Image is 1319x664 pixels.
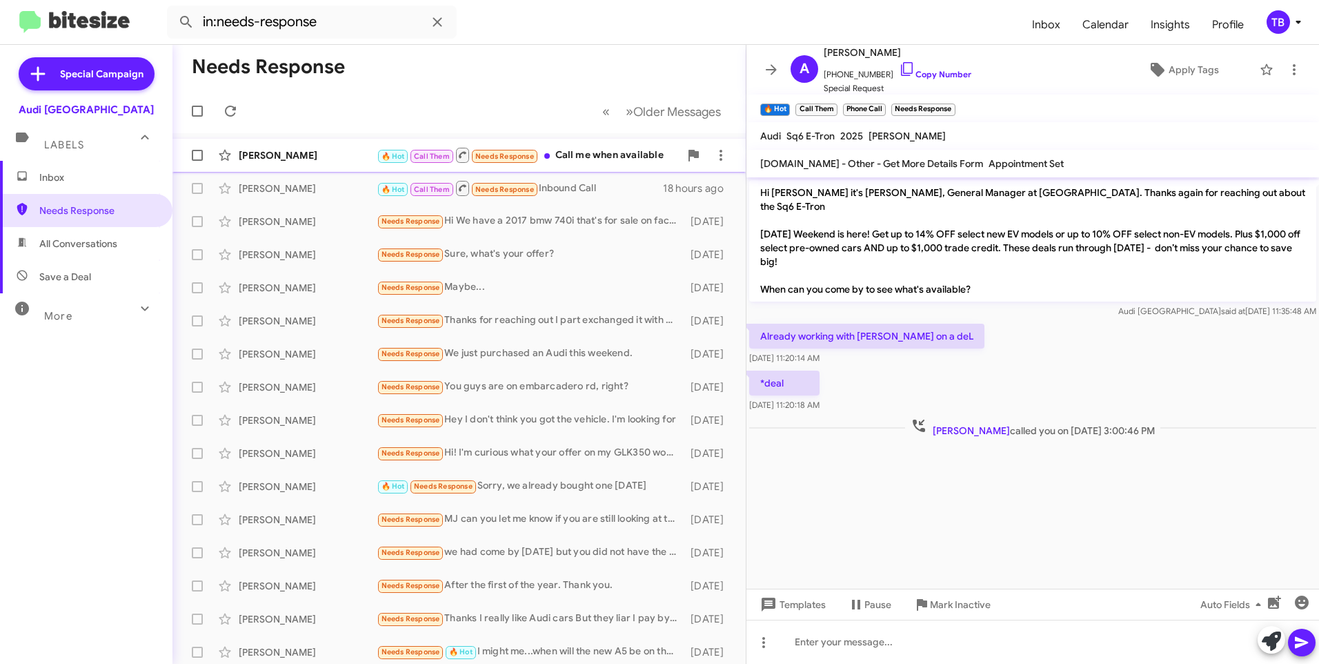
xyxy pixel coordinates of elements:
[239,513,377,527] div: [PERSON_NAME]
[1118,306,1316,316] span: Audi [GEOGRAPHIC_DATA] [DATE] 11:35:48 AM
[239,413,377,427] div: [PERSON_NAME]
[684,546,735,560] div: [DATE]
[905,418,1160,438] span: called you on [DATE] 3:00:46 PM
[381,349,440,358] span: Needs Response
[989,157,1064,170] span: Appointment Set
[786,130,835,142] span: Sq6 E-Tron
[381,647,440,656] span: Needs Response
[239,546,377,560] div: [PERSON_NAME]
[749,324,984,349] p: Already working with [PERSON_NAME] on a deL
[684,281,735,295] div: [DATE]
[800,58,809,80] span: A
[1267,10,1290,34] div: TB
[239,447,377,460] div: [PERSON_NAME]
[377,578,684,594] div: After the first of the year. Thank you.
[377,179,663,197] div: Inbound Call
[60,67,143,81] span: Special Campaign
[1255,10,1304,34] button: TB
[39,170,157,184] span: Inbox
[239,579,377,593] div: [PERSON_NAME]
[840,130,863,142] span: 2025
[930,592,991,617] span: Mark Inactive
[595,97,729,126] nav: Page navigation example
[594,97,618,126] button: Previous
[684,579,735,593] div: [DATE]
[239,612,377,626] div: [PERSON_NAME]
[933,424,1010,437] span: [PERSON_NAME]
[684,347,735,361] div: [DATE]
[617,97,729,126] button: Next
[377,213,684,229] div: Hi We have a 2017 bmw 740i that's for sale on facebook market right now My husbands number is [PH...
[1201,5,1255,45] a: Profile
[239,347,377,361] div: [PERSON_NAME]
[239,380,377,394] div: [PERSON_NAME]
[377,412,684,428] div: Hey I don't think you got the vehicle. I'm looking for
[1169,57,1219,82] span: Apply Tags
[377,478,684,494] div: Sorry, we already bought one [DATE]
[795,104,837,116] small: Call Them
[1021,5,1071,45] a: Inbox
[414,152,450,161] span: Call Them
[684,413,735,427] div: [DATE]
[684,248,735,262] div: [DATE]
[377,445,684,461] div: Hi! I'm curious what your offer on my GLK350 would be? Happy holidays to you!
[602,103,610,120] span: «
[381,283,440,292] span: Needs Response
[684,314,735,328] div: [DATE]
[239,148,377,162] div: [PERSON_NAME]
[684,612,735,626] div: [DATE]
[760,157,983,170] span: [DOMAIN_NAME] - Other - Get More Details Form
[381,548,440,557] span: Needs Response
[44,310,72,322] span: More
[899,69,971,79] a: Copy Number
[824,61,971,81] span: [PHONE_NUMBER]
[749,400,820,410] span: [DATE] 11:20:18 AM
[377,379,684,395] div: You guys are on embarcadero rd, right?
[760,130,781,142] span: Audi
[1140,5,1201,45] a: Insights
[475,185,534,194] span: Needs Response
[824,81,971,95] span: Special Request
[239,281,377,295] div: [PERSON_NAME]
[377,611,684,627] div: Thanks I really like Audi cars But they liar I pay by USD. But they give me spare tire Made in [G...
[449,647,473,656] span: 🔥 Hot
[381,482,405,491] span: 🔥 Hot
[757,592,826,617] span: Templates
[381,515,440,524] span: Needs Response
[684,645,735,659] div: [DATE]
[377,511,684,527] div: MJ can you let me know if you are still looking at this particular car?
[1071,5,1140,45] span: Calendar
[760,104,790,116] small: 🔥 Hot
[864,592,891,617] span: Pause
[684,513,735,527] div: [DATE]
[381,449,440,458] span: Needs Response
[19,57,155,90] a: Special Campaign
[239,645,377,659] div: [PERSON_NAME]
[239,215,377,228] div: [PERSON_NAME]
[746,592,837,617] button: Templates
[1221,306,1245,316] span: said at
[684,215,735,228] div: [DATE]
[377,346,684,362] div: We just purchased an Audi this weekend.
[39,237,117,251] span: All Conversations
[381,217,440,226] span: Needs Response
[39,204,157,217] span: Needs Response
[837,592,902,617] button: Pause
[902,592,1002,617] button: Mark Inactive
[381,581,440,590] span: Needs Response
[381,185,405,194] span: 🔥 Hot
[749,371,820,396] p: *deal
[749,353,820,363] span: [DATE] 11:20:14 AM
[684,447,735,460] div: [DATE]
[19,103,154,117] div: Audi [GEOGRAPHIC_DATA]
[869,130,946,142] span: [PERSON_NAME]
[192,56,345,78] h1: Needs Response
[377,545,684,560] div: we had come by [DATE] but you did not have the new Q8 audi [PERSON_NAME] wanted. if you want to s...
[381,152,405,161] span: 🔥 Hot
[1189,592,1278,617] button: Auto Fields
[749,180,1316,302] p: Hi [PERSON_NAME] it's [PERSON_NAME], General Manager at [GEOGRAPHIC_DATA]. Thanks again for reach...
[684,480,735,494] div: [DATE]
